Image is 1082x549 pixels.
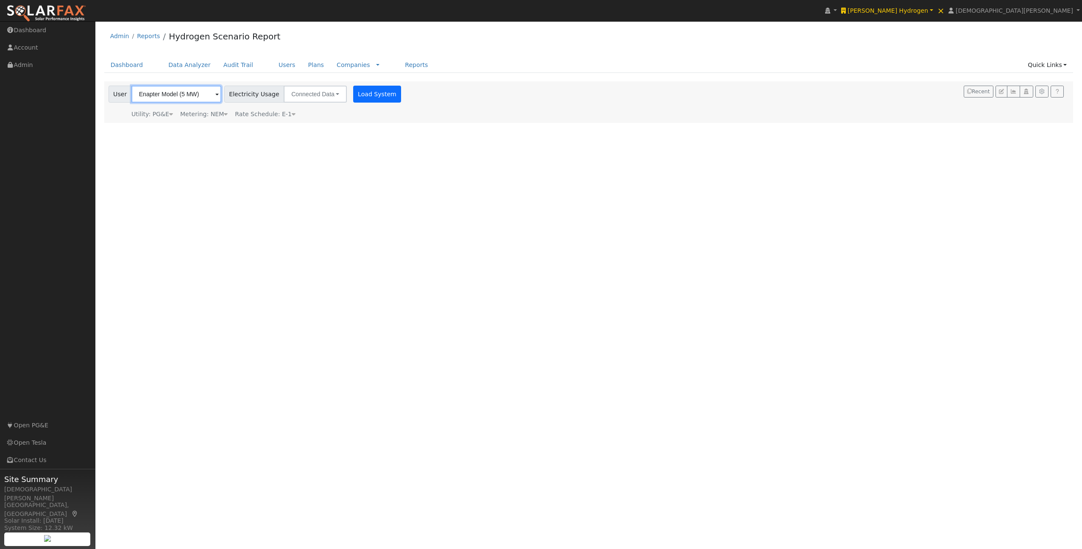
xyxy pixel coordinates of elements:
a: Reports [137,33,160,39]
a: Help Link [1051,86,1064,98]
a: Users [272,57,302,73]
button: Edit User [996,86,1007,98]
span: [DEMOGRAPHIC_DATA][PERSON_NAME] [956,7,1073,14]
span: Site Summary [4,474,91,485]
span: Electricity Usage [224,86,284,103]
button: Multi-Series Graph [1007,86,1020,98]
div: Solar Install: [DATE] [4,516,91,525]
button: Settings [1035,86,1049,98]
button: Recent [964,86,993,98]
div: System Size: 12.32 kW [4,524,91,532]
span: × [937,6,945,16]
input: Select a User [131,86,221,103]
div: Metering: NEM [180,110,228,119]
button: Login As [1020,86,1033,98]
button: Connected Data [284,86,347,103]
a: Hydrogen Scenario Report [169,31,280,42]
span: [PERSON_NAME] Hydrogen [848,7,928,14]
img: SolarFax [6,5,86,22]
a: Audit Trail [217,57,259,73]
span: User [109,86,132,103]
a: Plans [302,57,330,73]
a: Admin [110,33,129,39]
a: Dashboard [104,57,150,73]
div: Utility: PG&E [131,110,173,119]
div: [DEMOGRAPHIC_DATA][PERSON_NAME] [4,485,91,503]
span: Alias: None [235,111,296,117]
button: Load System [353,86,402,103]
a: Reports [399,57,434,73]
a: Map [71,510,79,517]
img: retrieve [44,535,51,542]
a: Data Analyzer [162,57,217,73]
a: Quick Links [1021,57,1073,73]
a: Companies [337,61,370,68]
div: [GEOGRAPHIC_DATA], [GEOGRAPHIC_DATA] [4,501,91,518]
